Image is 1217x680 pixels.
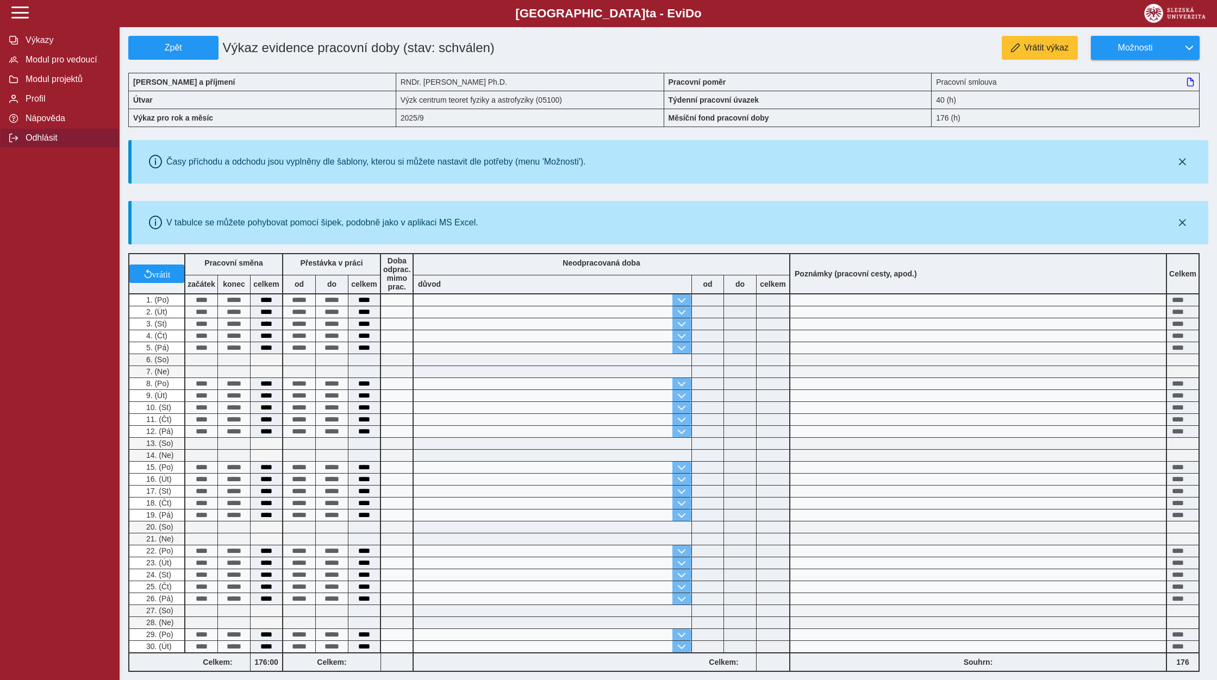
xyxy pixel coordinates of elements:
[348,280,380,288] b: celkem
[144,594,173,603] span: 26. (Pá)
[692,280,723,288] b: od
[144,307,167,316] span: 2. (Út)
[144,511,173,519] span: 19. (Pá)
[669,78,726,86] b: Pracovní poměr
[133,78,235,86] b: [PERSON_NAME] a příjmení
[144,642,172,651] span: 30. (Út)
[964,658,993,666] b: Souhrn:
[144,427,173,436] span: 12. (Pá)
[144,534,174,543] span: 21. (Ne)
[144,570,171,579] span: 24. (St)
[22,114,110,123] span: Nápověda
[932,91,1200,109] div: 40 (h)
[22,35,110,45] span: Výkazy
[144,546,173,555] span: 22. (Po)
[144,606,173,615] span: 27. (So)
[694,7,702,20] span: o
[144,319,167,328] span: 3. (St)
[22,133,110,143] span: Odhlásit
[757,280,789,288] b: celkem
[144,403,171,412] span: 10. (St)
[22,74,110,84] span: Modul projektů
[932,109,1200,127] div: 176 (h)
[144,487,171,495] span: 17. (St)
[144,295,169,304] span: 1. (Po)
[669,96,759,104] b: Týdenní pracovní úvazek
[185,280,217,288] b: začátek
[144,415,172,424] span: 11. (Čt)
[144,451,174,459] span: 14. (Ne)
[300,259,363,267] b: Přestávka v práci
[283,658,380,666] b: Celkem:
[144,331,167,340] span: 4. (Čt)
[22,55,110,65] span: Modul pro vedoucí
[1167,658,1199,666] b: 176
[144,343,169,352] span: 5. (Pá)
[128,36,219,60] button: Zpět
[251,658,282,666] b: 176:00
[144,355,169,364] span: 6. (So)
[396,109,664,127] div: 2025/9
[283,280,315,288] b: od
[144,558,172,567] span: 23. (Út)
[669,114,769,122] b: Měsíční fond pracovní doby
[1144,4,1206,23] img: logo_web_su.png
[166,218,478,228] div: V tabulce se můžete pohybovat pomocí šipek, podobně jako v aplikaci MS Excel.
[144,499,172,507] span: 18. (Čt)
[383,256,411,291] b: Doba odprac. mimo prac.
[396,91,664,109] div: Výzk centrum teoret fyziky a astrofyziky (05100)
[790,269,921,278] b: Poznámky (pracovní cesty, apod.)
[133,43,214,53] span: Zpět
[129,265,184,283] button: vrátit
[685,7,694,20] span: D
[22,94,110,104] span: Profil
[251,280,282,288] b: celkem
[418,280,441,288] b: důvod
[144,379,169,388] span: 8. (Po)
[218,280,250,288] b: konec
[33,7,1184,21] b: [GEOGRAPHIC_DATA] a - Evi
[144,367,170,376] span: 7. (Ne)
[1169,269,1196,278] b: Celkem
[144,582,172,591] span: 25. (Čt)
[144,630,173,639] span: 29. (Po)
[144,439,173,448] span: 13. (So)
[1100,43,1170,53] span: Možnosti
[645,7,649,20] span: t
[563,259,640,267] b: Neodpracovaná doba
[691,658,756,666] b: Celkem:
[152,269,171,278] span: vrátit
[133,114,213,122] b: Výkaz pro rok a měsíc
[144,391,167,400] span: 9. (Út)
[204,259,263,267] b: Pracovní směna
[1002,36,1078,60] button: Vrátit výkaz
[133,96,153,104] b: Útvar
[1024,43,1069,53] span: Vrátit výkaz
[144,522,173,531] span: 20. (So)
[144,475,172,483] span: 16. (Út)
[185,658,250,666] b: Celkem:
[724,280,756,288] b: do
[932,73,1200,91] div: Pracovní smlouva
[144,463,173,471] span: 15. (Po)
[166,157,586,167] div: Časy příchodu a odchodu jsou vyplněny dle šablony, kterou si můžete nastavit dle potřeby (menu 'M...
[144,618,174,627] span: 28. (Ne)
[396,73,664,91] div: RNDr. [PERSON_NAME] Ph.D.
[316,280,348,288] b: do
[1091,36,1179,60] button: Možnosti
[219,36,578,60] h1: Výkaz evidence pracovní doby (stav: schválen)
